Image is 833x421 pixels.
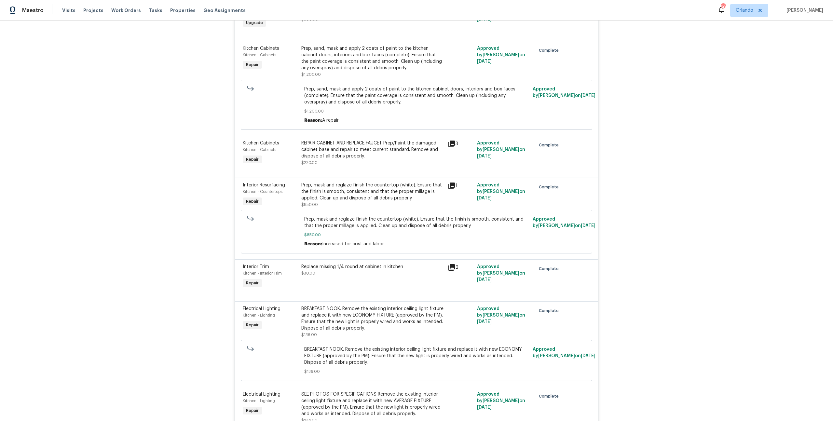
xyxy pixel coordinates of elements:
span: BREAKFAST NOOK. Remove the existing interior ceiling light fixture and replace it with new ECONOM... [304,346,529,366]
span: Repair [243,280,261,286]
span: Complete [539,265,561,272]
span: [DATE] [477,154,492,158]
span: $136.00 [304,368,529,375]
span: Complete [539,184,561,190]
span: Approved by [PERSON_NAME] on [477,392,525,410]
span: [DATE] [581,224,595,228]
span: $30.00 [301,271,315,275]
span: A repair [322,118,339,123]
span: Approved by [PERSON_NAME] on [533,217,595,228]
div: SEE PHOTOS FOR SPECIFICATIONS Remove the existing interior ceiling light fixture and replace it w... [301,391,444,417]
div: BREAKFAST NOOK. Remove the existing interior ceiling light fixture and replace it with new ECONOM... [301,306,444,332]
span: Orlando [736,7,753,14]
div: 2 [448,264,473,271]
div: 1 [448,182,473,190]
span: Repair [243,61,261,68]
span: Repair [243,198,261,205]
span: Reason: [304,242,322,246]
span: Kitchen - Cabinets [243,148,276,152]
span: $1,200.00 [304,108,529,115]
span: Approved by [PERSON_NAME] on [477,183,525,200]
span: Maestro [22,7,44,14]
span: $850.00 [304,232,529,238]
span: Kitchen Cabinets [243,46,279,51]
div: Prep, sand, mask and apply 2 coats of paint to the kitchen cabinet doors, interiors and box faces... [301,45,444,71]
span: $1,200.00 [301,73,321,76]
span: Complete [539,142,561,148]
span: Approved by [PERSON_NAME] on [477,265,525,282]
span: Kitchen - Lighting [243,313,275,317]
span: Tasks [149,8,162,13]
span: Approved by [PERSON_NAME] on [477,306,525,324]
span: Repair [243,322,261,328]
span: Projects [83,7,103,14]
span: [DATE] [477,319,492,324]
span: Upgrade [243,20,266,26]
span: Approved by [PERSON_NAME] on [477,46,525,64]
div: Replace missing 1/4 round at cabinet in kitchen [301,264,444,270]
span: Visits [62,7,75,14]
div: 50 [721,4,725,10]
span: Complete [539,307,561,314]
span: Kitchen - Interior Trim [243,271,282,275]
span: [PERSON_NAME] [784,7,823,14]
span: [DATE] [477,278,492,282]
span: Work Orders [111,7,141,14]
span: Interior Trim [243,265,269,269]
span: Kitchen - Countertops [243,190,282,194]
span: Prep, mask and reglaze finish the countertop (white). Ensure that the finish is smooth, consisten... [304,216,529,229]
span: Approved by [PERSON_NAME] on [477,141,525,158]
div: REPAIR CABINET AND REPLACE FAUCET Prep/Paint the damaged cabinet base and repair to meet current ... [301,140,444,159]
span: Complete [539,393,561,400]
span: $220.00 [301,161,318,165]
span: Electrical Lighting [243,392,280,397]
span: $850.00 [301,203,318,207]
span: Approved by [PERSON_NAME] on [533,87,595,98]
span: [DATE] [477,405,492,410]
div: 3 [448,140,473,148]
span: [DATE] [477,196,492,200]
div: Prep, mask and reglaze finish the countertop (white). Ensure that the finish is smooth, consisten... [301,182,444,201]
span: Approved by [PERSON_NAME] on [533,347,595,358]
span: Increased for cost and labor. [322,242,385,246]
span: Geo Assignments [203,7,246,14]
span: Properties [170,7,196,14]
span: Prep, sand, mask and apply 2 coats of paint to the kitchen cabinet doors, interiors and box faces... [304,86,529,105]
span: Complete [539,47,561,54]
span: $136.00 [301,333,317,337]
span: [DATE] [581,93,595,98]
span: Interior Resurfacing [243,183,285,187]
span: Kitchen Cabinets [243,141,279,145]
span: Kitchen - Lighting [243,399,275,403]
span: Electrical Lighting [243,306,280,311]
span: [DATE] [477,59,492,64]
span: [DATE] [581,354,595,358]
span: Kitchen - Cabinets [243,53,276,57]
span: Reason: [304,118,322,123]
span: Repair [243,156,261,163]
span: Repair [243,407,261,414]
